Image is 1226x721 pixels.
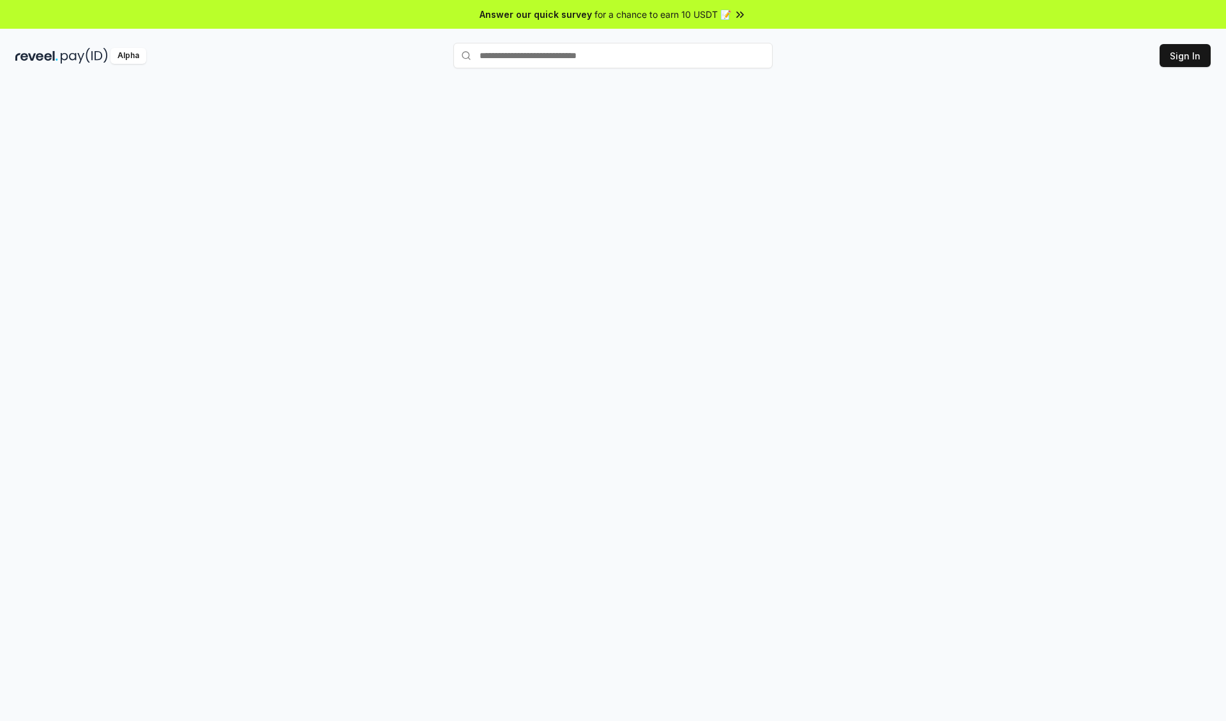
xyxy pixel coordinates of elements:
div: Alpha [110,48,146,64]
img: pay_id [61,48,108,64]
span: Answer our quick survey [480,8,592,21]
img: reveel_dark [15,48,58,64]
button: Sign In [1160,44,1211,67]
span: for a chance to earn 10 USDT 📝 [594,8,731,21]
